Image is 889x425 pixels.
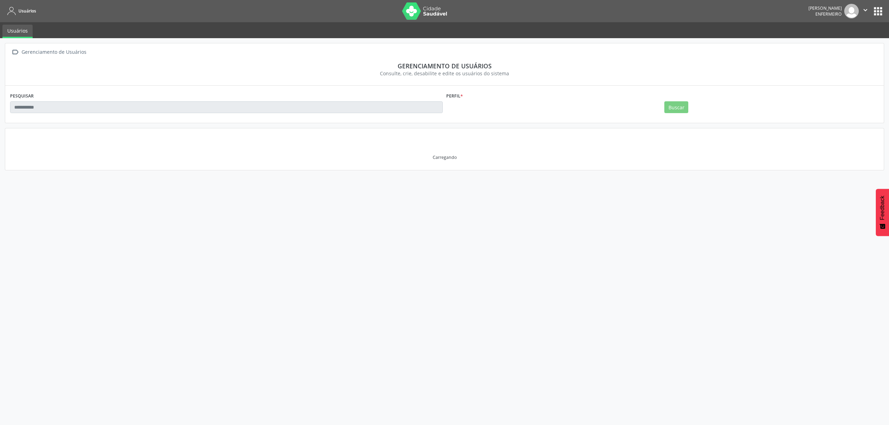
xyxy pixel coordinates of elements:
i:  [862,6,869,14]
i:  [10,47,20,57]
button: apps [872,5,884,17]
label: Perfil [446,91,463,101]
button: Feedback - Mostrar pesquisa [876,189,889,236]
a: Usuários [5,5,36,17]
div: Gerenciamento de usuários [15,62,874,70]
div: Consulte, crie, desabilite e edite os usuários do sistema [15,70,874,77]
img: img [844,4,859,18]
button:  [859,4,872,18]
a: Usuários [2,25,33,38]
div: Gerenciamento de Usuários [20,47,88,57]
div: [PERSON_NAME] [808,5,842,11]
button: Buscar [664,101,688,113]
span: Usuários [18,8,36,14]
label: PESQUISAR [10,91,34,101]
div: Carregando [433,154,457,160]
span: Feedback [879,196,886,220]
span: Enfermeiro [815,11,842,17]
a:  Gerenciamento de Usuários [10,47,88,57]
